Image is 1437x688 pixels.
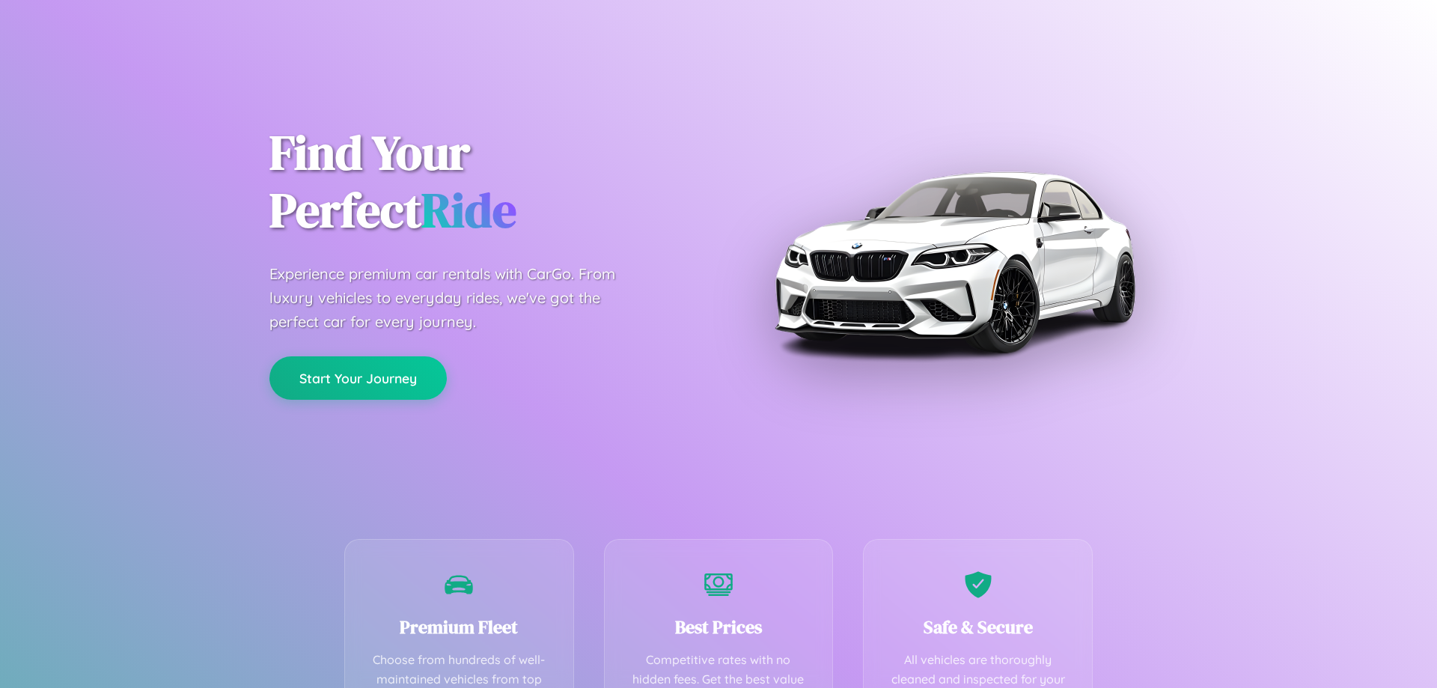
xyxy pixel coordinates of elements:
[269,356,447,400] button: Start Your Journey
[367,615,551,639] h3: Premium Fleet
[627,615,811,639] h3: Best Prices
[767,75,1141,449] img: Premium BMW car rental vehicle
[269,262,644,334] p: Experience premium car rentals with CarGo. From luxury vehicles to everyday rides, we've got the ...
[421,177,516,243] span: Ride
[269,124,696,240] h1: Find Your Perfect
[886,615,1070,639] h3: Safe & Secure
